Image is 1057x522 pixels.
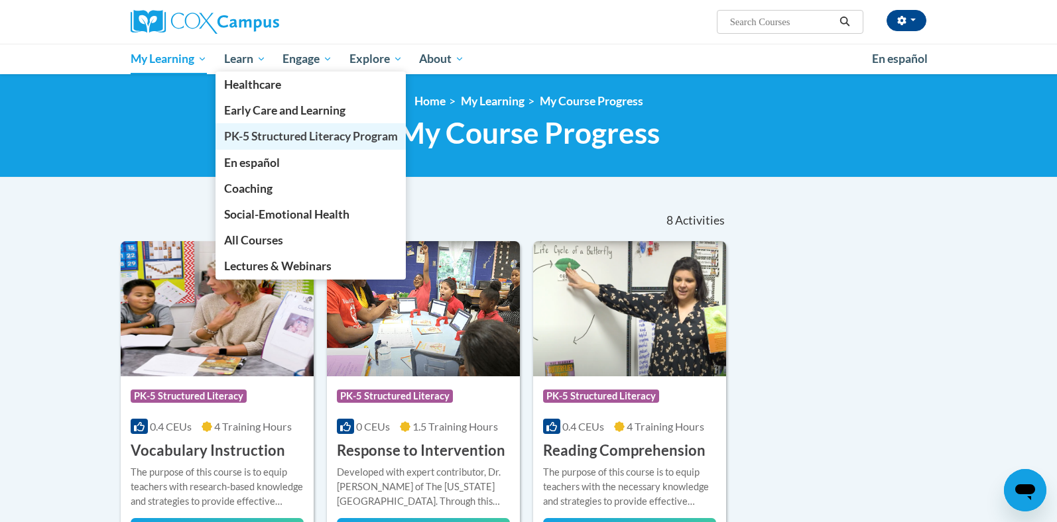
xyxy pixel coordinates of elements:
[419,51,464,67] span: About
[216,123,406,149] a: PK-5 Structured Literacy Program
[131,10,279,34] img: Cox Campus
[216,176,406,201] a: Coaching
[540,94,643,108] a: My Course Progress
[224,129,398,143] span: PK-5 Structured Literacy Program
[224,51,266,67] span: Learn
[216,97,406,123] a: Early Care and Learning
[131,10,383,34] a: Cox Campus
[111,44,946,74] div: Main menu
[562,420,604,433] span: 0.4 CEUs
[282,51,332,67] span: Engage
[356,420,390,433] span: 0 CEUs
[872,52,928,66] span: En español
[131,390,247,403] span: PK-5 Structured Literacy
[835,14,855,30] button: Search
[543,441,706,461] h3: Reading Comprehension
[863,45,936,73] a: En español
[349,51,403,67] span: Explore
[398,115,660,150] span: My Course Progress
[412,420,498,433] span: 1.5 Training Hours
[224,207,349,221] span: Social-Emotional Health
[216,72,406,97] a: Healthcare
[675,213,725,228] span: Activities
[150,420,192,433] span: 0.4 CEUs
[729,14,835,30] input: Search Courses
[131,465,304,509] div: The purpose of this course is to equip teachers with research-based knowledge and strategies to p...
[224,259,332,273] span: Lectures & Webinars
[121,241,314,376] img: Course Logo
[887,10,926,31] button: Account Settings
[411,44,473,74] a: About
[666,213,673,228] span: 8
[216,253,406,279] a: Lectures & Webinars
[216,201,406,227] a: Social-Emotional Health
[216,227,406,253] a: All Courses
[131,51,207,67] span: My Learning
[224,233,283,247] span: All Courses
[122,44,216,74] a: My Learning
[337,390,453,403] span: PK-5 Structured Literacy
[543,465,716,509] div: The purpose of this course is to equip teachers with the necessary knowledge and strategies to pr...
[131,441,285,461] h3: Vocabulary Instruction
[214,420,292,433] span: 4 Training Hours
[627,420,704,433] span: 4 Training Hours
[224,103,345,117] span: Early Care and Learning
[341,44,411,74] a: Explore
[533,241,726,376] img: Course Logo
[224,182,273,195] span: Coaching
[216,44,275,74] a: Learn
[337,441,505,461] h3: Response to Intervention
[461,94,525,108] a: My Learning
[327,241,520,376] img: Course Logo
[224,156,280,170] span: En español
[216,150,406,176] a: En español
[414,94,446,108] a: Home
[337,465,510,509] div: Developed with expert contributor, Dr. [PERSON_NAME] of The [US_STATE][GEOGRAPHIC_DATA]. Through ...
[543,390,659,403] span: PK-5 Structured Literacy
[1004,469,1046,511] iframe: Button to launch messaging window
[274,44,341,74] a: Engage
[224,78,281,91] span: Healthcare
